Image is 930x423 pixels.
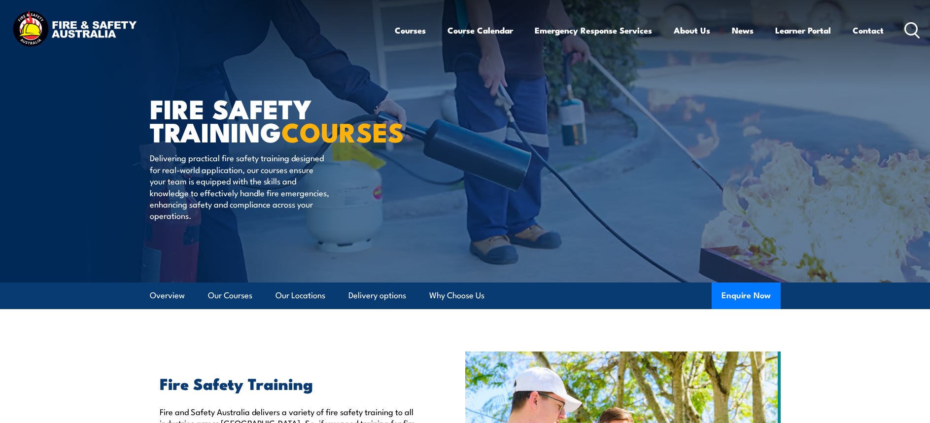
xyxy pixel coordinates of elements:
[395,17,426,43] a: Courses
[853,17,884,43] a: Contact
[160,376,420,390] h2: Fire Safety Training
[732,17,754,43] a: News
[276,282,325,309] a: Our Locations
[281,110,404,151] strong: COURSES
[448,17,513,43] a: Course Calendar
[712,282,781,309] button: Enquire Now
[150,97,393,142] h1: FIRE SAFETY TRAINING
[775,17,831,43] a: Learner Portal
[208,282,252,309] a: Our Courses
[535,17,652,43] a: Emergency Response Services
[429,282,484,309] a: Why Choose Us
[150,282,185,309] a: Overview
[674,17,710,43] a: About Us
[150,152,330,221] p: Delivering practical fire safety training designed for real-world application, our courses ensure...
[348,282,406,309] a: Delivery options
